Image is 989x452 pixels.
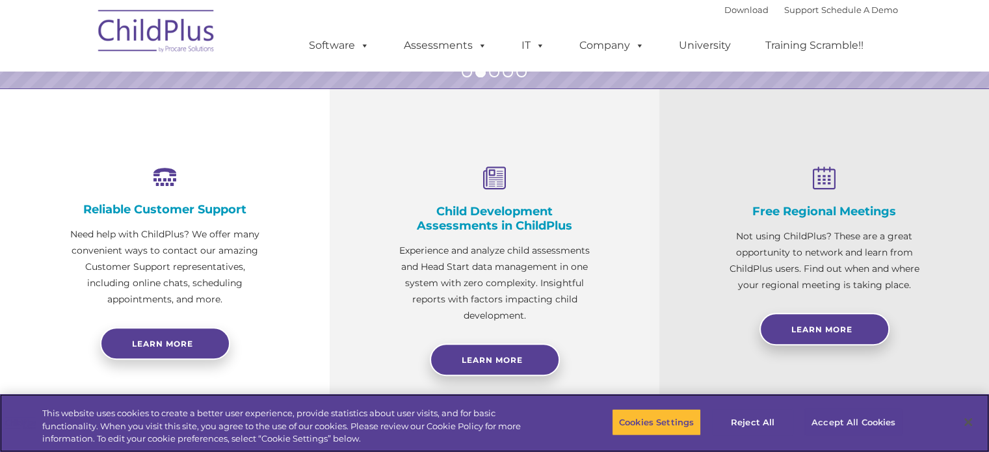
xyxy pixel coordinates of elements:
[395,204,594,233] h4: Child Development Assessments in ChildPlus
[92,1,222,66] img: ChildPlus by Procare Solutions
[65,226,265,308] p: Need help with ChildPlus? We offer many convenient ways to contact our amazing Customer Support r...
[462,355,523,365] span: Learn More
[391,33,500,59] a: Assessments
[181,139,236,149] span: Phone number
[752,33,877,59] a: Training Scramble!!
[724,5,898,15] font: |
[666,33,744,59] a: University
[430,343,560,376] a: Learn More
[712,408,793,436] button: Reject All
[791,325,852,334] span: Learn More
[566,33,657,59] a: Company
[508,33,558,59] a: IT
[724,228,924,293] p: Not using ChildPlus? These are a great opportunity to network and learn from ChildPlus users. Fin...
[821,5,898,15] a: Schedule A Demo
[804,408,903,436] button: Accept All Cookies
[724,204,924,219] h4: Free Regional Meetings
[759,313,890,345] a: Learn More
[42,407,544,445] div: This website uses cookies to create a better user experience, provide statistics about user visit...
[181,86,220,96] span: Last name
[724,5,769,15] a: Download
[784,5,819,15] a: Support
[100,327,230,360] a: Learn more
[132,339,193,349] span: Learn more
[954,408,982,436] button: Close
[296,33,382,59] a: Software
[395,243,594,324] p: Experience and analyze child assessments and Head Start data management in one system with zero c...
[612,408,701,436] button: Cookies Settings
[65,202,265,217] h4: Reliable Customer Support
